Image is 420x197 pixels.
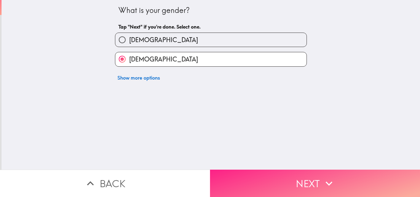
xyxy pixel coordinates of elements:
[118,23,303,30] h6: Tap "Next" if you're done. Select one.
[115,72,162,84] button: Show more options
[118,5,303,16] div: What is your gender?
[129,36,198,44] span: [DEMOGRAPHIC_DATA]
[115,33,307,47] button: [DEMOGRAPHIC_DATA]
[115,52,307,66] button: [DEMOGRAPHIC_DATA]
[129,55,198,64] span: [DEMOGRAPHIC_DATA]
[210,170,420,197] button: Next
